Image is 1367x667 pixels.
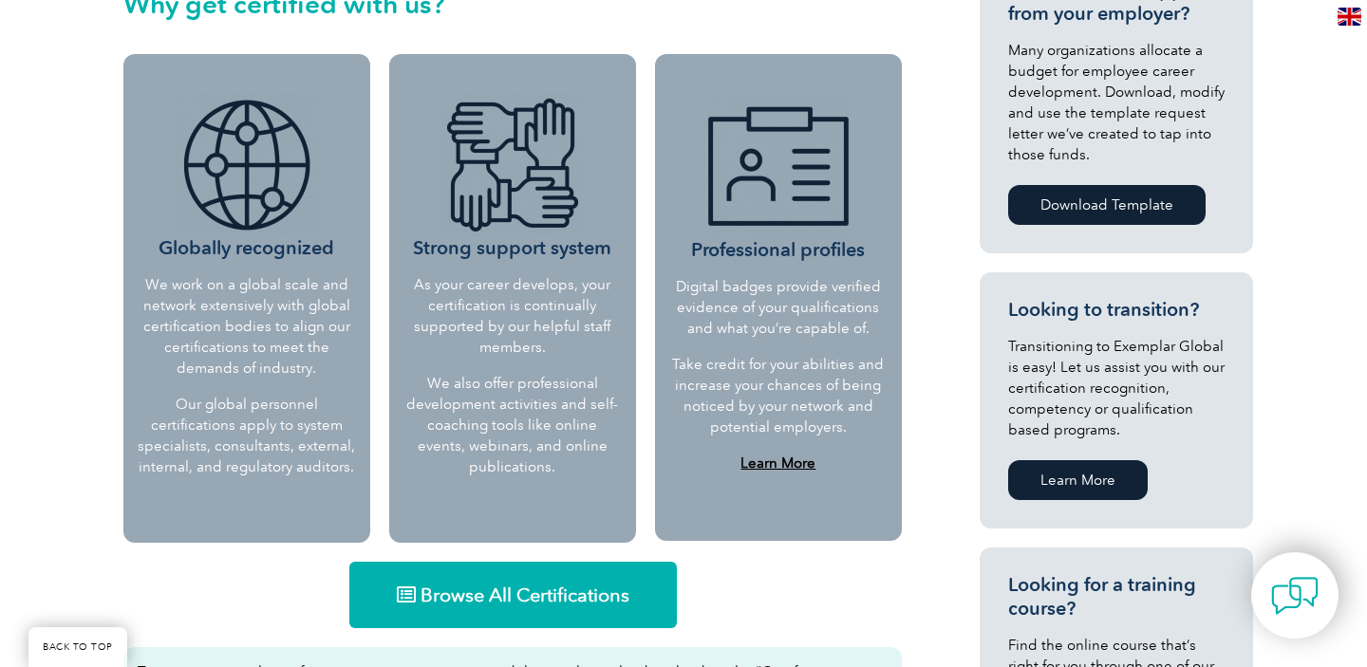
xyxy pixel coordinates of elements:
[740,454,815,472] a: Learn More
[138,94,356,260] h3: Globally recognized
[671,276,886,339] p: Digital badges provide verified evidence of your qualifications and what you’re capable of.
[1008,185,1206,225] a: Download Template
[671,96,886,262] h3: Professional profiles
[1008,298,1225,322] h3: Looking to transition?
[349,562,677,628] a: Browse All Certifications
[403,373,622,477] p: We also offer professional development activities and self-coaching tools like online events, web...
[28,627,127,667] a: BACK TO TOP
[1008,40,1225,165] p: Many organizations allocate a budget for employee career development. Download, modify and use th...
[1008,336,1225,440] p: Transitioning to Exemplar Global is easy! Let us assist you with our certification recognition, c...
[1271,572,1319,620] img: contact-chat.png
[1008,460,1148,500] a: Learn More
[403,94,622,260] h3: Strong support system
[671,354,886,437] p: Take credit for your abilities and increase your chances of being noticed by your network and pot...
[138,394,356,477] p: Our global personnel certifications apply to system specialists, consultants, external, internal,...
[138,274,356,379] p: We work on a global scale and network extensively with global certification bodies to align our c...
[421,585,629,604] span: Browse All Certifications
[403,274,622,358] p: As your career develops, your certification is continually supported by our helpful staff members.
[1008,573,1225,621] h3: Looking for a training course?
[1338,8,1361,26] img: en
